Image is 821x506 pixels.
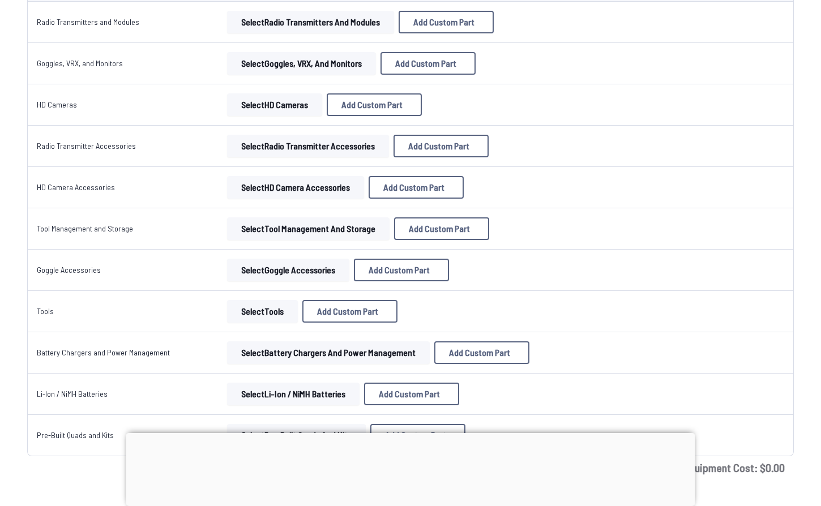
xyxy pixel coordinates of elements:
button: SelectGoggle Accessories [227,259,349,281]
a: SelectPre-Built Quads and Kits [225,424,368,447]
button: Add Custom Part [369,176,464,199]
button: SelectTools [227,300,298,323]
button: SelectHD Camera Accessories [227,176,364,199]
button: SelectGoggles, VRX, and Monitors [227,52,376,75]
span: Add Custom Part [449,348,510,357]
button: Add Custom Part [434,341,529,364]
a: SelectGoggles, VRX, and Monitors [225,52,378,75]
span: Add Custom Part [379,389,440,398]
button: Add Custom Part [394,217,489,240]
span: Add Custom Part [317,307,378,316]
span: Add Custom Part [413,18,474,27]
a: HD Camera Accessories [37,182,115,192]
button: Add Custom Part [354,259,449,281]
span: Add Custom Part [409,224,470,233]
a: Battery Chargers and Power Management [37,348,170,357]
a: SelectHD Camera Accessories [225,176,366,199]
a: Goggle Accessories [37,265,101,275]
a: SelectBattery Chargers and Power Management [225,341,432,364]
span: Add Custom Part [408,141,469,151]
span: Add Custom Part [385,431,446,440]
button: SelectRadio Transmitter Accessories [227,135,389,157]
span: Add Custom Part [341,100,403,109]
button: SelectTool Management and Storage [227,217,390,240]
a: SelectRadio Transmitters and Modules [225,11,396,33]
a: Tools [37,306,54,316]
a: SelectGoggle Accessories [225,259,352,281]
span: Add Custom Part [383,183,444,192]
button: SelectHD Cameras [227,93,322,116]
span: Add Custom Part [369,265,430,275]
a: Radio Transmitters and Modules [37,17,139,27]
button: Add Custom Part [302,300,397,323]
a: Tool Management and Storage [37,224,133,233]
a: Li-Ion / NiMH Batteries [37,389,108,398]
a: SelectLi-Ion / NiMH Batteries [225,383,362,405]
a: SelectTools [225,300,300,323]
button: SelectLi-Ion / NiMH Batteries [227,383,360,405]
button: SelectRadio Transmitters and Modules [227,11,394,33]
a: SelectHD Cameras [225,93,324,116]
td: Equipment Cost: $ 0.00 [27,456,794,479]
a: Goggles, VRX, and Monitors [37,58,123,68]
span: Add Custom Part [395,59,456,68]
a: Radio Transmitter Accessories [37,141,136,151]
button: Add Custom Part [370,424,465,447]
button: Add Custom Part [380,52,476,75]
button: SelectBattery Chargers and Power Management [227,341,430,364]
button: Add Custom Part [364,383,459,405]
button: Add Custom Part [399,11,494,33]
button: Add Custom Part [394,135,489,157]
a: Pre-Built Quads and Kits [37,430,114,440]
a: SelectRadio Transmitter Accessories [225,135,391,157]
button: Add Custom Part [327,93,422,116]
iframe: Advertisement [126,433,695,503]
a: HD Cameras [37,100,77,109]
a: SelectTool Management and Storage [225,217,392,240]
button: SelectPre-Built Quads and Kits [227,424,366,447]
